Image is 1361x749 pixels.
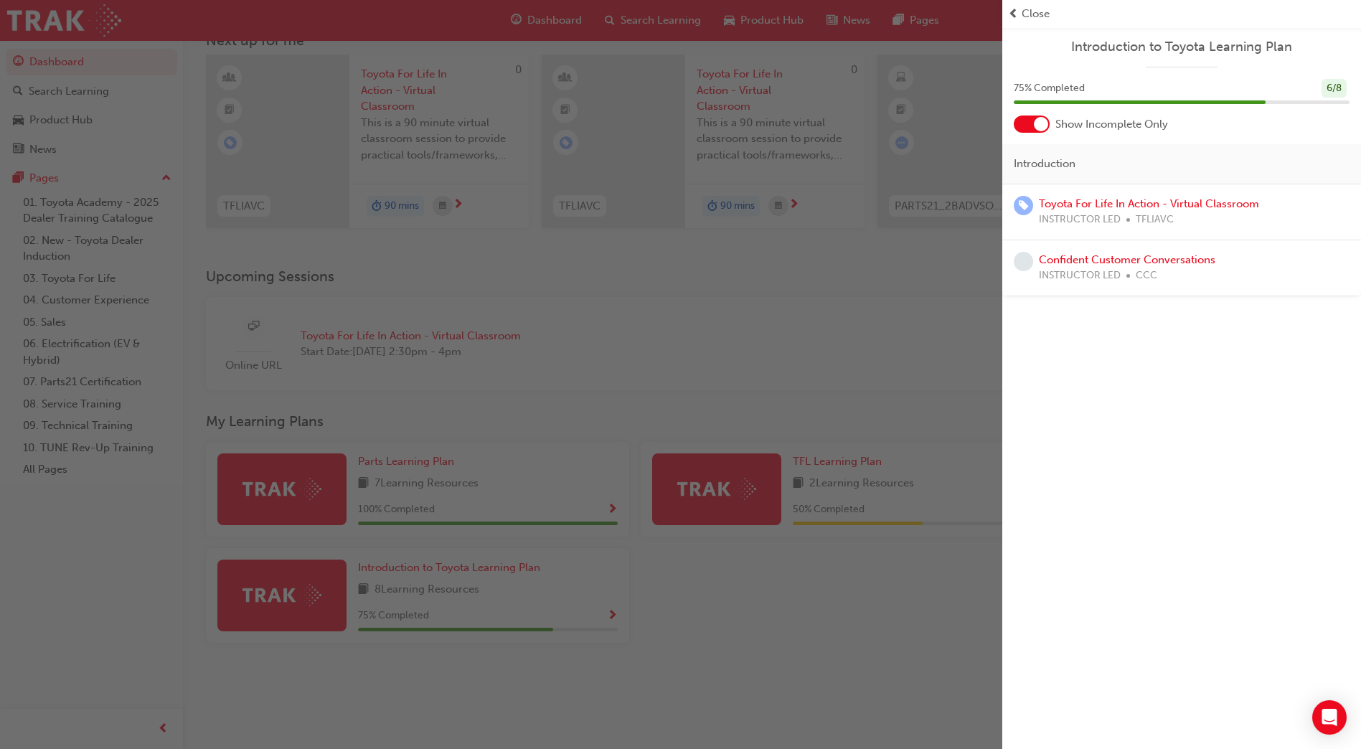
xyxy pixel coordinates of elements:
div: Open Intercom Messenger [1312,700,1347,735]
button: prev-iconClose [1008,6,1355,22]
span: learningRecordVerb_NONE-icon [1014,252,1033,271]
a: Confident Customer Conversations [1039,253,1215,266]
span: INSTRUCTOR LED [1039,212,1121,228]
span: Introduction [1014,156,1075,172]
div: 6 / 8 [1322,79,1347,98]
a: Introduction to Toyota Learning Plan [1014,39,1350,55]
span: INSTRUCTOR LED [1039,268,1121,284]
span: learningRecordVerb_ENROLL-icon [1014,196,1033,215]
span: TFLIAVC [1136,212,1174,228]
span: Close [1022,6,1050,22]
span: Show Incomplete Only [1055,116,1168,133]
span: 75 % Completed [1014,80,1085,97]
span: prev-icon [1008,6,1019,22]
a: Toyota For Life In Action - Virtual Classroom [1039,197,1259,210]
span: CCC [1136,268,1157,284]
